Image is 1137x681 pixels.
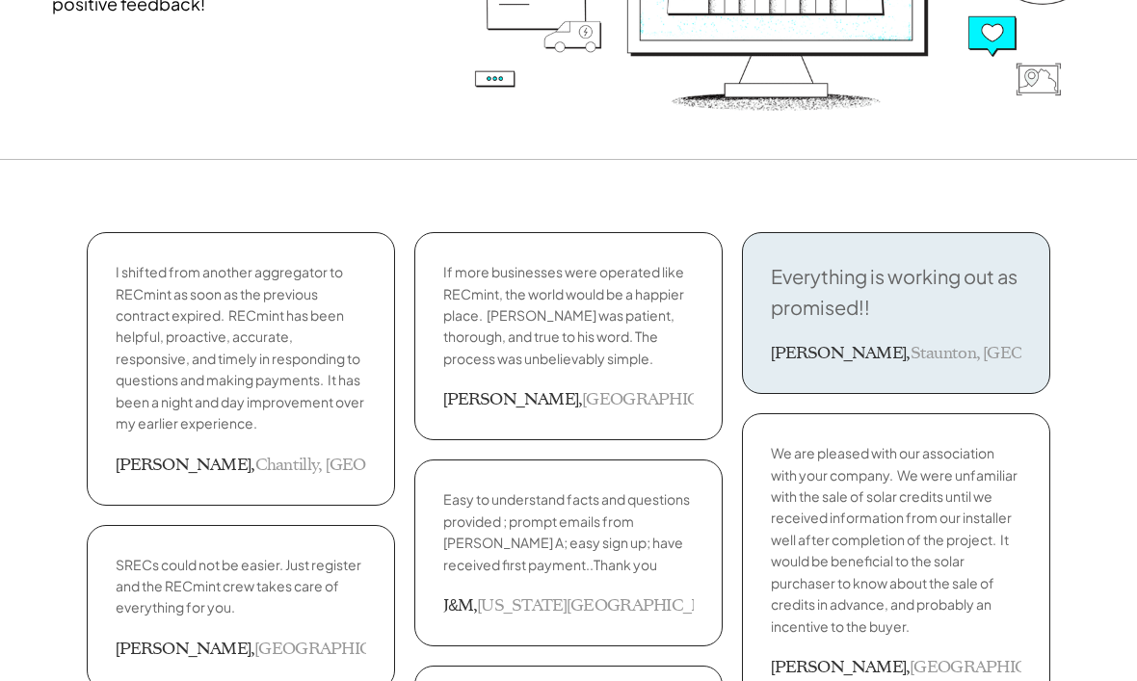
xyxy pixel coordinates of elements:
[255,454,496,477] p: Chantilly, [GEOGRAPHIC_DATA]
[477,594,914,617] p: [US_STATE][GEOGRAPHIC_DATA], [GEOGRAPHIC_DATA]
[473,594,477,617] h3: ,
[443,388,578,411] h3: [PERSON_NAME]
[771,656,906,679] h3: [PERSON_NAME]
[771,442,1021,637] p: We are pleased with our association with your company. We were unfamiliar with the sale of solar ...
[251,638,254,661] h3: ,
[443,594,473,617] h3: J&M
[443,261,694,369] p: If more businesses were operated like RECmint, the world would be a happier place. [PERSON_NAME] ...
[116,261,366,433] p: I shifted from another aggregator to RECmint as soon as the previous contract expired. RECmint ha...
[583,388,931,411] p: [GEOGRAPHIC_DATA], [GEOGRAPHIC_DATA]
[255,638,603,661] p: [GEOGRAPHIC_DATA], [GEOGRAPHIC_DATA]
[116,454,251,477] h3: [PERSON_NAME]
[906,342,910,365] h3: ,
[443,488,694,575] p: Easy to understand facts and questions provided ; prompt emails from [PERSON_NAME] A; easy sign u...
[578,388,582,411] h3: ,
[771,342,906,365] h3: [PERSON_NAME]
[116,554,366,618] p: SRECs could not be easier. Just register and the RECmint crew takes care of everything for you.
[906,656,910,679] h3: ,
[251,454,254,477] h3: ,
[771,261,1021,323] p: Everything is working out as promised!!
[116,638,251,661] h3: [PERSON_NAME]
